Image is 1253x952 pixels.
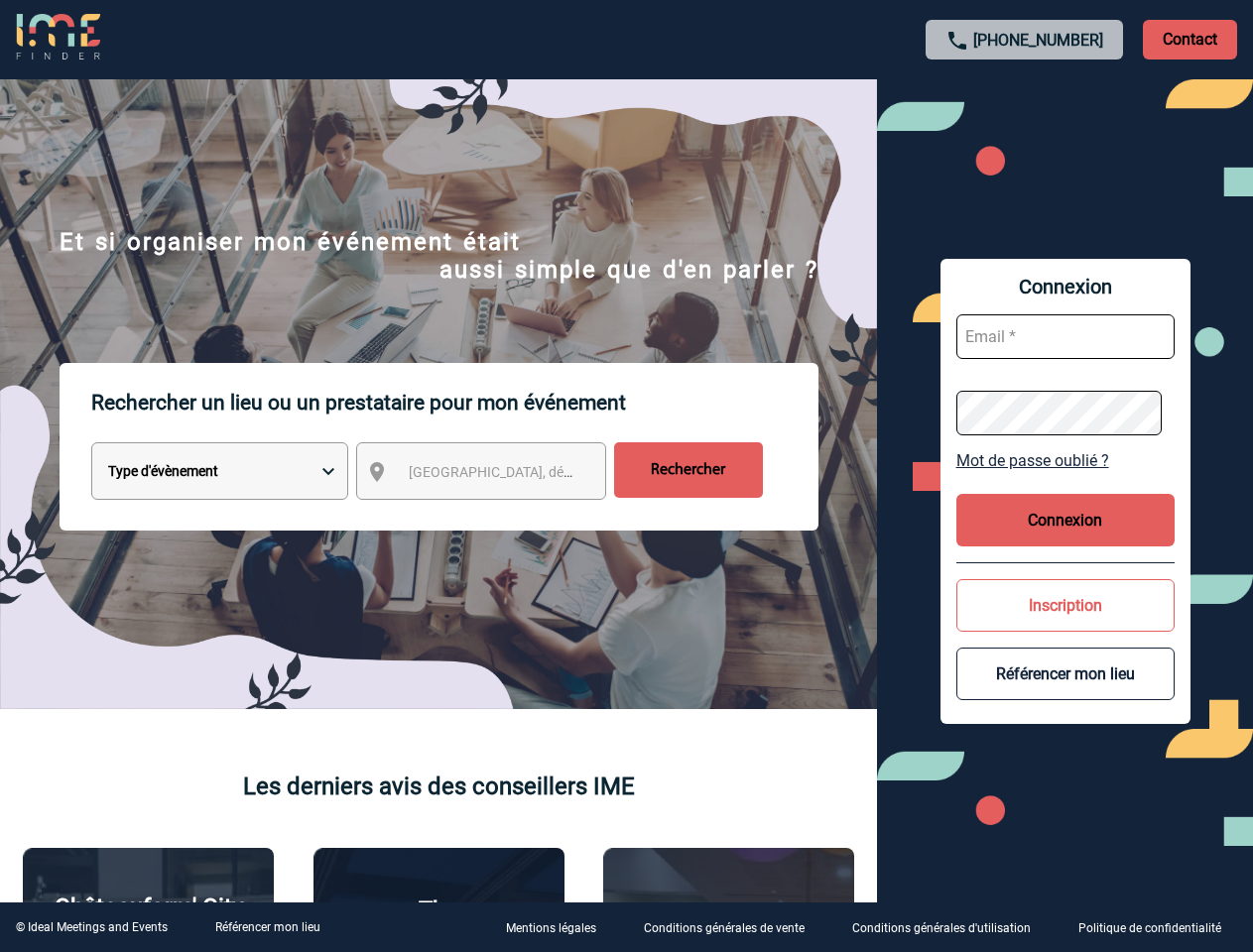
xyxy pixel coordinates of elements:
a: Mot de passe oublié ? [956,451,1175,470]
input: Rechercher [614,442,763,498]
button: Référencer mon lieu [956,648,1175,700]
p: Mentions légales [506,922,596,936]
a: Politique de confidentialité [1063,918,1253,937]
a: Référencer mon lieu [215,920,320,934]
a: Conditions générales de vente [628,918,836,937]
span: [GEOGRAPHIC_DATA], département, région... [409,464,685,480]
p: Politique de confidentialité [1078,922,1221,936]
button: Connexion [956,494,1175,546]
a: Conditions générales d'utilisation [836,918,1063,937]
span: Connexion [956,275,1175,298]
img: call-24-px.png [945,29,969,53]
div: © Ideal Meetings and Events [16,920,168,934]
button: Inscription [956,579,1175,632]
p: Conditions générales de vente [644,922,805,936]
input: Email * [956,314,1175,359]
p: Châteauform' City [GEOGRAPHIC_DATA] [34,893,263,949]
p: The [GEOGRAPHIC_DATA] [324,896,554,952]
p: Agence 2ISD [661,898,797,926]
p: Conditions générales d'utilisation [852,922,1031,936]
p: Rechercher un lieu ou un prestataire pour mon événement [91,363,818,442]
a: Mentions légales [490,918,628,937]
p: Contact [1143,20,1237,59]
a: [PHONE_NUMBER] [973,31,1103,50]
